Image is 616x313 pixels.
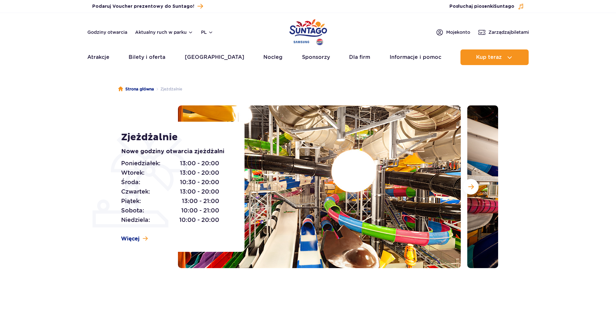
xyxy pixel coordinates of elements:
[201,29,213,35] button: pl
[135,30,193,35] button: Aktualny ruch w parku
[449,3,514,10] span: Posłuchaj piosenki
[263,49,283,65] a: Nocleg
[121,215,150,225] span: Niedziela:
[154,86,182,92] li: Zjeżdżalnie
[180,159,219,168] span: 13:00 - 20:00
[460,49,529,65] button: Kup teraz
[179,215,219,225] span: 10:00 - 20:00
[494,4,514,9] span: Suntago
[121,178,140,187] span: Środa:
[121,168,145,177] span: Wtorek:
[302,49,330,65] a: Sponsorzy
[118,86,154,92] a: Strona główna
[92,2,203,11] a: Podaruj Voucher prezentowy do Suntago!
[446,29,470,35] span: Moje konto
[436,28,470,36] a: Mojekonto
[121,159,160,168] span: Poniedziałek:
[180,168,219,177] span: 13:00 - 20:00
[488,29,529,35] span: Zarządzaj biletami
[121,235,148,242] a: Więcej
[121,197,141,206] span: Piątek:
[121,206,144,215] span: Sobota:
[180,178,219,187] span: 10:30 - 20:00
[129,49,165,65] a: Bilety i oferta
[181,206,219,215] span: 10:00 - 21:00
[289,16,327,46] a: Park of Poland
[180,187,219,196] span: 13:00 - 20:00
[185,49,244,65] a: [GEOGRAPHIC_DATA]
[463,179,479,195] button: Następny slajd
[182,197,219,206] span: 13:00 - 21:00
[87,49,109,65] a: Atrakcje
[87,29,127,35] a: Godziny otwarcia
[390,49,441,65] a: Informacje i pomoc
[121,235,140,242] span: Więcej
[92,3,194,10] span: Podaruj Voucher prezentowy do Suntago!
[121,131,230,143] h1: Zjeżdżalnie
[478,28,529,36] a: Zarządzajbiletami
[449,3,524,10] button: Posłuchaj piosenkiSuntago
[121,147,230,156] p: Nowe godziny otwarcia zjeżdżalni
[349,49,370,65] a: Dla firm
[121,187,150,196] span: Czwartek:
[476,54,502,60] span: Kup teraz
